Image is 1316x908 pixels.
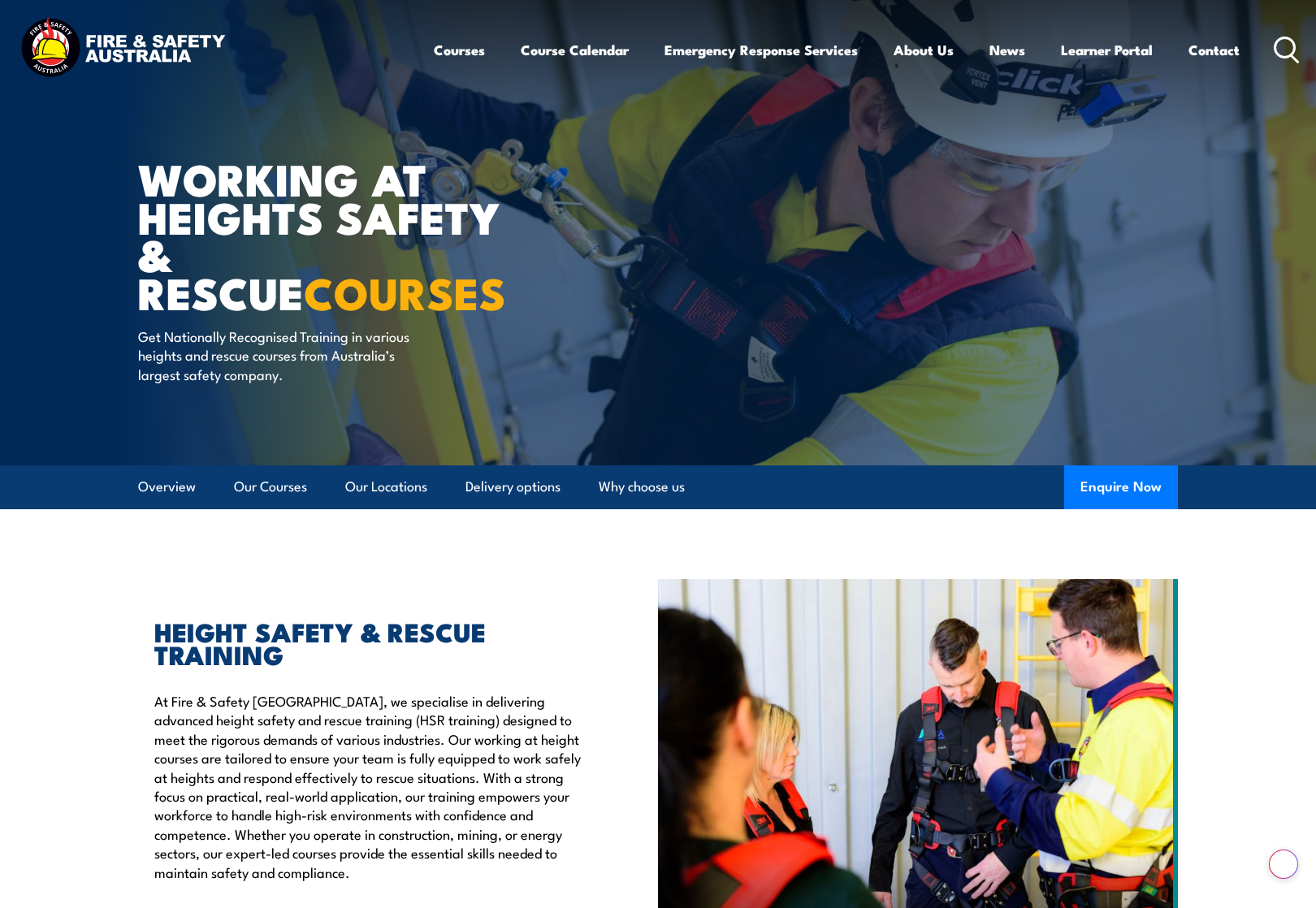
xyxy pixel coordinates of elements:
a: Contact [1188,28,1240,71]
a: Our Locations [345,465,427,508]
a: Course Calendar [521,28,629,71]
button: Enquire Now [1064,465,1178,509]
a: News [989,28,1025,71]
a: Courses [434,28,485,71]
h2: HEIGHT SAFETY & RESCUE TRAINING [154,620,583,665]
a: Why choose us [599,465,685,508]
strong: COURSES [304,257,506,325]
a: Our Courses [234,465,307,508]
a: Overview [138,465,196,508]
a: Delivery options [465,465,561,508]
p: Get Nationally Recognised Training in various heights and rescue courses from Australia’s largest... [138,326,435,383]
a: Emergency Response Services [664,28,858,71]
h1: WORKING AT HEIGHTS SAFETY & RESCUE [138,159,539,311]
a: Learner Portal [1061,28,1153,71]
p: At Fire & Safety [GEOGRAPHIC_DATA], we specialise in delivering advanced height safety and rescue... [154,691,583,881]
a: About Us [894,28,954,71]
